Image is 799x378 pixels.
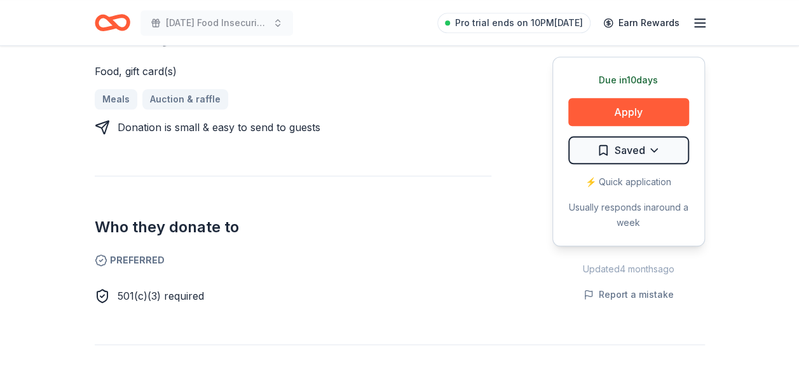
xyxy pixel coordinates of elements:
[455,15,583,31] span: Pro trial ends on 10PM[DATE]
[166,15,268,31] span: [DATE] Food Insecurity Outreach
[95,253,491,268] span: Preferred
[142,89,228,109] a: Auction & raffle
[140,10,293,36] button: [DATE] Food Insecurity Outreach
[95,89,137,109] a: Meals
[584,287,674,302] button: Report a mistake
[596,11,687,34] a: Earn Rewards
[95,217,491,237] h2: Who they donate to
[568,73,689,88] div: Due in 10 days
[568,174,689,190] div: ⚡️ Quick application
[568,200,689,230] div: Usually responds in around a week
[118,290,204,302] span: 501(c)(3) required
[95,64,491,79] div: Food, gift card(s)
[568,98,689,126] button: Apply
[615,142,645,158] span: Saved
[437,13,591,33] a: Pro trial ends on 10PM[DATE]
[568,136,689,164] button: Saved
[552,262,705,277] div: Updated 4 months ago
[95,8,130,38] a: Home
[118,120,320,135] div: Donation is small & easy to send to guests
